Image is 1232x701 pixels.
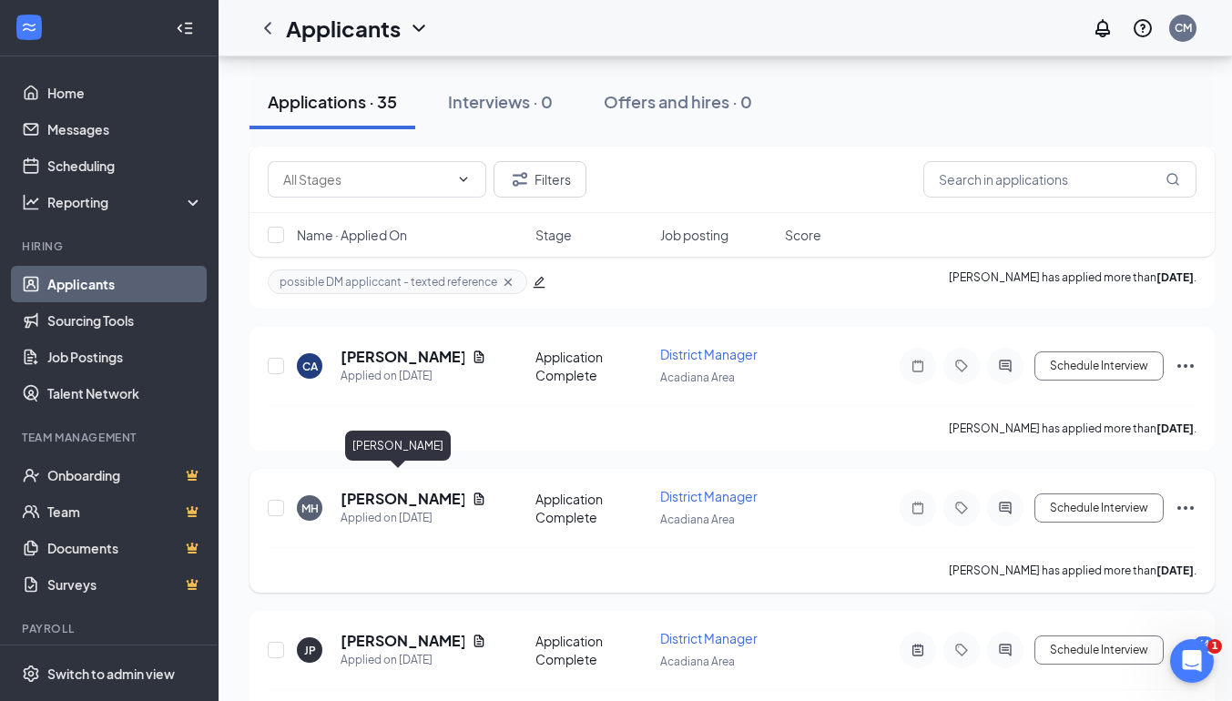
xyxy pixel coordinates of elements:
[47,266,203,302] a: Applicants
[345,431,451,461] div: [PERSON_NAME]
[1166,172,1180,187] svg: MagnifyingGlass
[47,457,203,493] a: OnboardingCrown
[47,339,203,375] a: Job Postings
[341,509,486,527] div: Applied on [DATE]
[1194,636,1214,652] div: 64
[341,367,486,385] div: Applied on [DATE]
[47,665,175,683] div: Switch to admin view
[660,346,758,362] span: District Manager
[994,501,1016,515] svg: ActiveChat
[509,168,531,190] svg: Filter
[949,269,1196,294] p: [PERSON_NAME] has applied more than .
[604,90,752,113] div: Offers and hires · 0
[472,350,486,364] svg: Document
[456,172,471,187] svg: ChevronDown
[1156,564,1194,577] b: [DATE]
[1170,639,1214,683] iframe: Intercom live chat
[341,347,464,367] h5: [PERSON_NAME]
[785,226,821,244] span: Score
[47,375,203,411] a: Talent Network
[341,631,464,651] h5: [PERSON_NAME]
[501,275,515,290] svg: Cross
[1175,497,1196,519] svg: Ellipses
[660,226,728,244] span: Job posting
[302,359,318,374] div: CA
[1156,422,1194,435] b: [DATE]
[22,193,40,211] svg: Analysis
[408,17,430,39] svg: ChevronDown
[660,655,735,668] span: Acadiana Area
[280,274,497,290] span: possible DM appliccant - texted reference
[907,643,929,657] svg: ActiveNote
[176,19,194,37] svg: Collapse
[47,530,203,566] a: DocumentsCrown
[533,276,545,289] span: edit
[448,90,553,113] div: Interviews · 0
[923,161,1196,198] input: Search in applications
[951,643,972,657] svg: Tag
[301,501,319,516] div: MH
[341,489,464,509] h5: [PERSON_NAME]
[1034,635,1164,665] button: Schedule Interview
[1207,639,1222,654] span: 1
[268,90,397,113] div: Applications · 35
[1175,355,1196,377] svg: Ellipses
[472,634,486,648] svg: Document
[1132,17,1154,39] svg: QuestionInfo
[22,239,199,254] div: Hiring
[47,566,203,603] a: SurveysCrown
[949,421,1196,436] p: [PERSON_NAME] has applied more than .
[1034,493,1164,523] button: Schedule Interview
[47,493,203,530] a: TeamCrown
[283,169,449,189] input: All Stages
[47,302,203,339] a: Sourcing Tools
[472,492,486,506] svg: Document
[907,359,929,373] svg: Note
[22,665,40,683] svg: Settings
[660,513,735,526] span: Acadiana Area
[1175,20,1192,36] div: CM
[341,651,486,669] div: Applied on [DATE]
[494,161,586,198] button: Filter Filters
[949,563,1196,578] p: [PERSON_NAME] has applied more than .
[1034,351,1164,381] button: Schedule Interview
[535,632,649,668] div: Application Complete
[286,13,401,44] h1: Applicants
[951,359,972,373] svg: Tag
[660,371,735,384] span: Acadiana Area
[20,18,38,36] svg: WorkstreamLogo
[994,643,1016,657] svg: ActiveChat
[47,147,203,184] a: Scheduling
[660,488,758,504] span: District Manager
[47,193,204,211] div: Reporting
[660,630,758,646] span: District Manager
[951,501,972,515] svg: Tag
[1156,270,1194,284] b: [DATE]
[535,226,572,244] span: Stage
[535,490,649,526] div: Application Complete
[47,75,203,111] a: Home
[47,111,203,147] a: Messages
[1092,17,1114,39] svg: Notifications
[535,348,649,384] div: Application Complete
[297,226,407,244] span: Name · Applied On
[22,621,199,636] div: Payroll
[22,430,199,445] div: Team Management
[994,359,1016,373] svg: ActiveChat
[257,17,279,39] svg: ChevronLeft
[304,643,316,658] div: JP
[907,501,929,515] svg: Note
